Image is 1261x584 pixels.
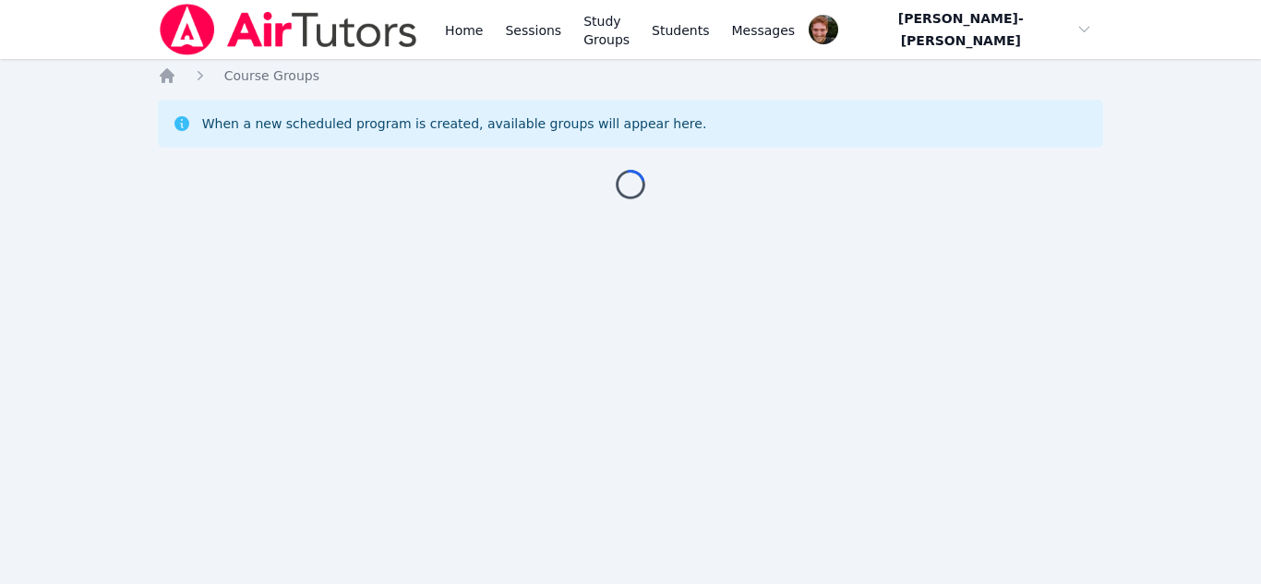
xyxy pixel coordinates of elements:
[202,114,707,133] div: When a new scheduled program is created, available groups will appear here.
[224,66,319,85] a: Course Groups
[732,21,796,40] span: Messages
[158,4,419,55] img: Air Tutors
[224,68,319,83] span: Course Groups
[158,66,1104,85] nav: Breadcrumb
